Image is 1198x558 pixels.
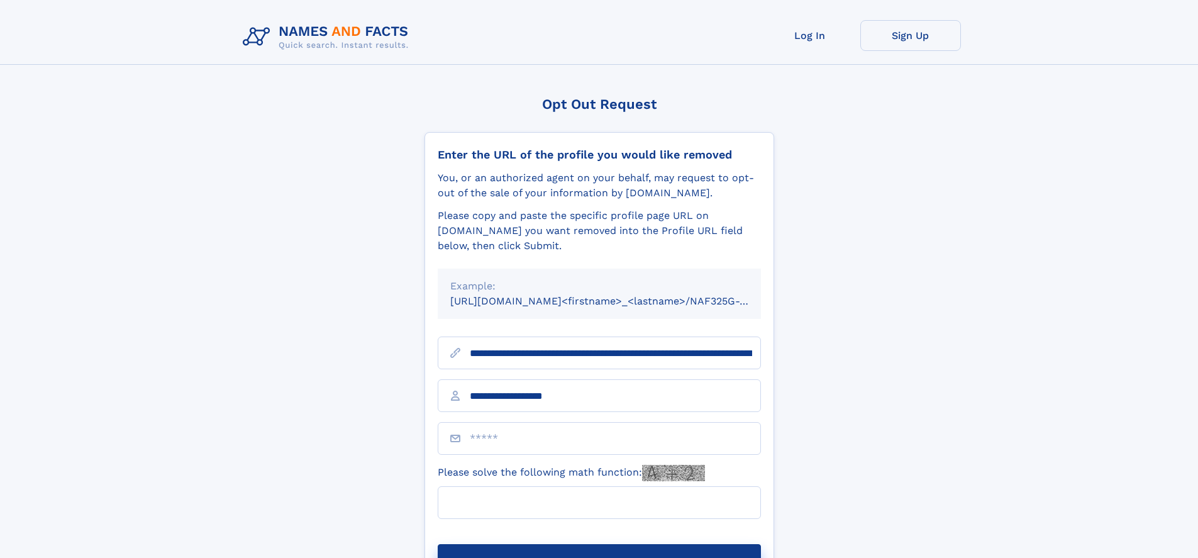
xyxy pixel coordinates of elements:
[424,96,774,112] div: Opt Out Request
[450,295,785,307] small: [URL][DOMAIN_NAME]<firstname>_<lastname>/NAF325G-xxxxxxxx
[238,20,419,54] img: Logo Names and Facts
[438,170,761,201] div: You, or an authorized agent on your behalf, may request to opt-out of the sale of your informatio...
[760,20,860,51] a: Log In
[450,279,748,294] div: Example:
[860,20,961,51] a: Sign Up
[438,465,705,481] label: Please solve the following math function:
[438,148,761,162] div: Enter the URL of the profile you would like removed
[438,208,761,254] div: Please copy and paste the specific profile page URL on [DOMAIN_NAME] you want removed into the Pr...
